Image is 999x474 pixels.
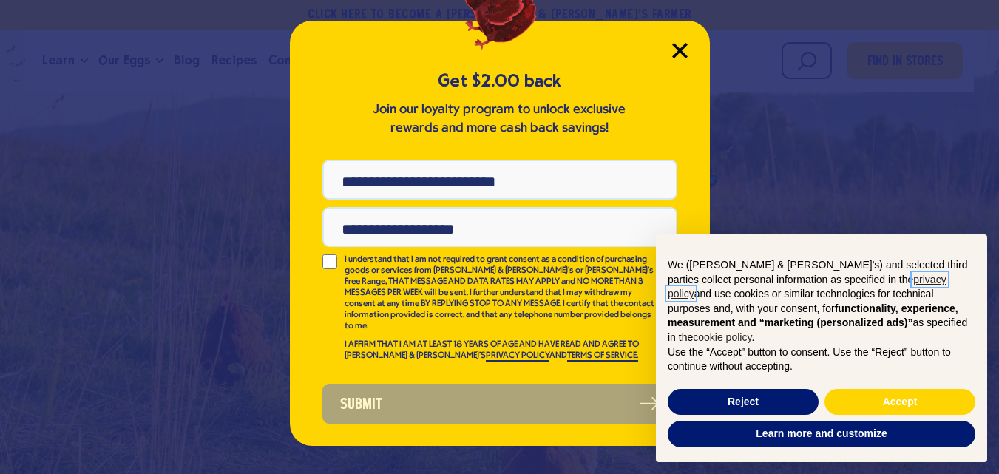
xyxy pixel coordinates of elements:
[644,223,999,474] div: Notice
[693,331,751,343] a: cookie policy
[567,351,638,362] a: TERMS OF SERVICE.
[668,389,819,416] button: Reject
[668,274,946,300] a: privacy policy
[370,101,629,138] p: Join our loyalty program to unlock exclusive rewards and more cash back savings!
[824,389,975,416] button: Accept
[345,254,657,332] p: I understand that I am not required to grant consent as a condition of purchasing goods or servic...
[322,384,677,424] button: Submit
[672,43,688,58] button: Close Modal
[668,421,975,447] button: Learn more and customize
[668,258,975,345] p: We ([PERSON_NAME] & [PERSON_NAME]'s) and selected third parties collect personal information as s...
[345,339,657,362] p: I AFFIRM THAT I AM AT LEAST 18 YEARS OF AGE AND HAVE READ AND AGREE TO [PERSON_NAME] & [PERSON_NA...
[322,254,337,269] input: I understand that I am not required to grant consent as a condition of purchasing goods or servic...
[668,345,975,374] p: Use the “Accept” button to consent. Use the “Reject” button to continue without accepting.
[322,69,677,93] h5: Get $2.00 back
[486,351,549,362] a: PRIVACY POLICY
